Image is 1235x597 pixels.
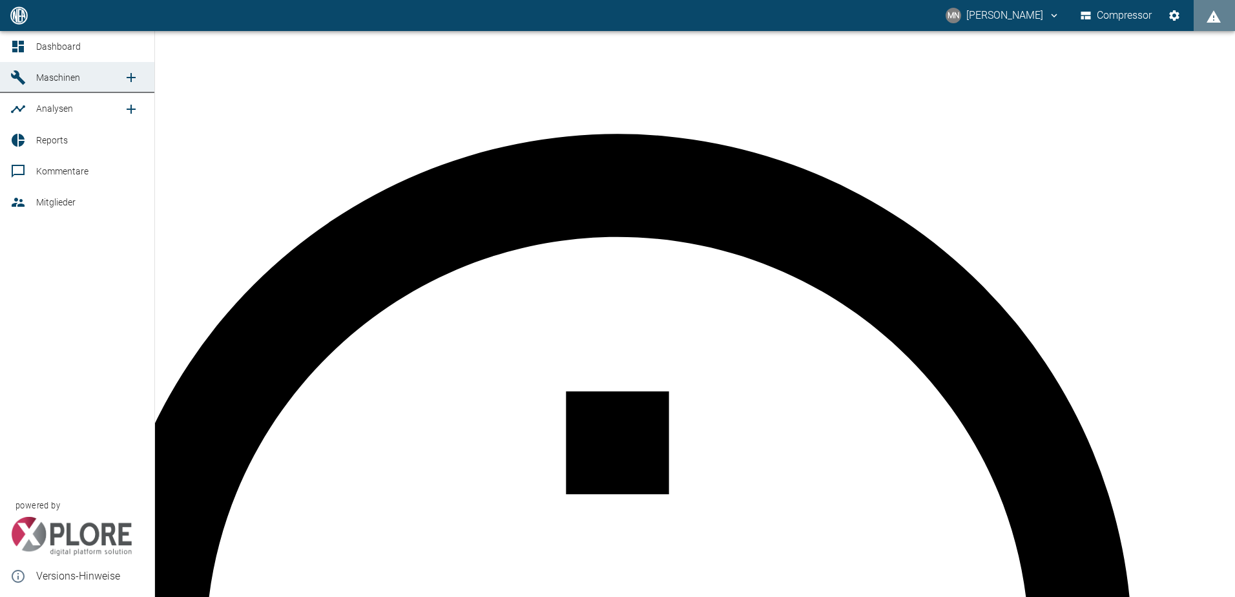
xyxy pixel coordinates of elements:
[1163,4,1186,27] button: Einstellungen
[36,103,73,114] span: Analysen
[36,166,88,176] span: Kommentare
[36,569,144,584] span: Versions-Hinweise
[10,517,132,556] img: Xplore Logo
[36,197,76,207] span: Mitglieder
[118,96,144,122] a: new /analyses/list/0
[9,6,29,24] img: logo
[36,41,81,52] span: Dashboard
[118,65,144,90] a: new /machines
[944,4,1062,27] button: neumann@arcanum-energy.de
[1078,4,1155,27] button: Compressor
[946,8,961,23] div: MN
[16,499,60,512] span: powered by
[36,72,80,83] span: Maschinen
[36,135,68,145] span: Reports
